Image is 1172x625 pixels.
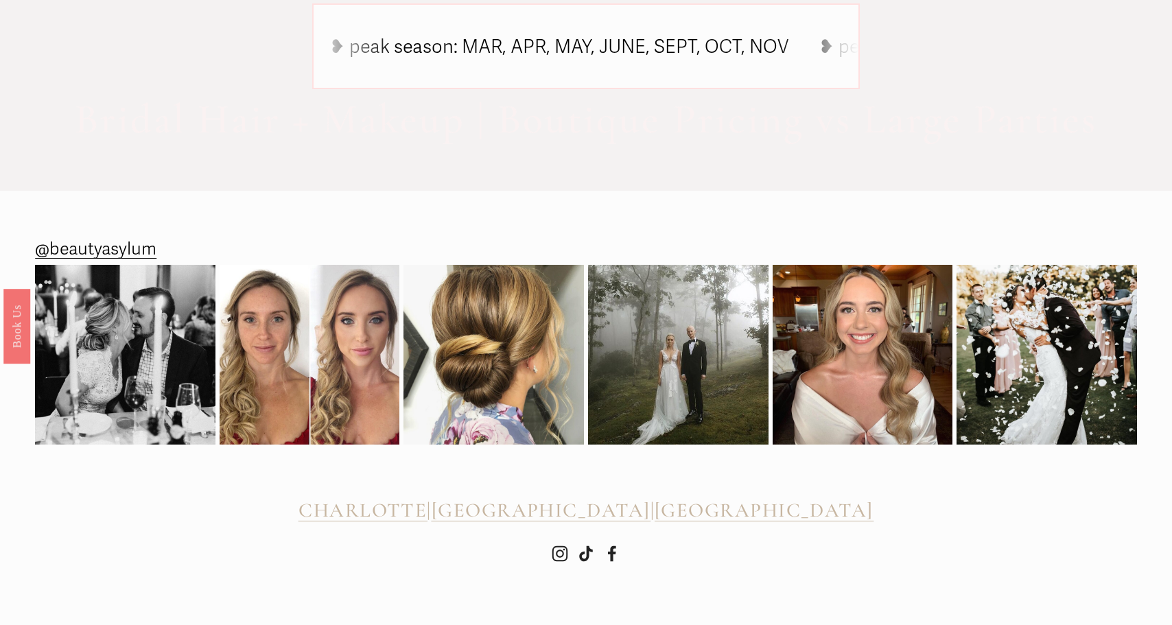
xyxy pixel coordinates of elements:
[772,265,952,445] img: Going into the wedding weekend with some bridal inspo for ya! 💫 @beautyasylum_charlotte #beautyas...
[432,498,651,522] span: [GEOGRAPHIC_DATA]
[655,499,874,522] a: [GEOGRAPHIC_DATA]
[552,545,568,562] a: Instagram
[403,248,584,462] img: So much pretty from this weekend! Here&rsquo;s one from @beautyasylum_charlotte #beautyasylum @up...
[298,498,427,522] span: CHARLOTTE
[220,265,400,445] img: It&rsquo;s been a while since we&rsquo;ve shared a before and after! Subtle makeup &amp; romantic...
[3,288,30,363] a: Book Us
[298,499,427,522] a: CHARLOTTE
[604,545,620,562] a: Facebook
[655,498,874,522] span: [GEOGRAPHIC_DATA]
[651,498,655,522] span: |
[427,498,431,522] span: |
[35,233,156,264] a: @beautyasylum
[578,545,594,562] a: TikTok
[957,242,1137,468] img: 2020 didn&rsquo;t stop this wedding celebration! 🎊😍🎉 @beautyasylum_atlanta #beautyasylum @bridal_...
[75,95,1097,144] span: Bridal Hair + Makeup | Boutique Pricing vs Large Parties
[588,265,769,445] img: Picture perfect 💫 @beautyasylum_charlotte @apryl_naylor_makeup #beautyasylum_apryl @uptownfunkyou...
[35,265,215,445] img: Rehearsal dinner vibes from Raleigh, NC. We added a subtle braid at the top before we created her...
[432,499,651,522] a: [GEOGRAPHIC_DATA]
